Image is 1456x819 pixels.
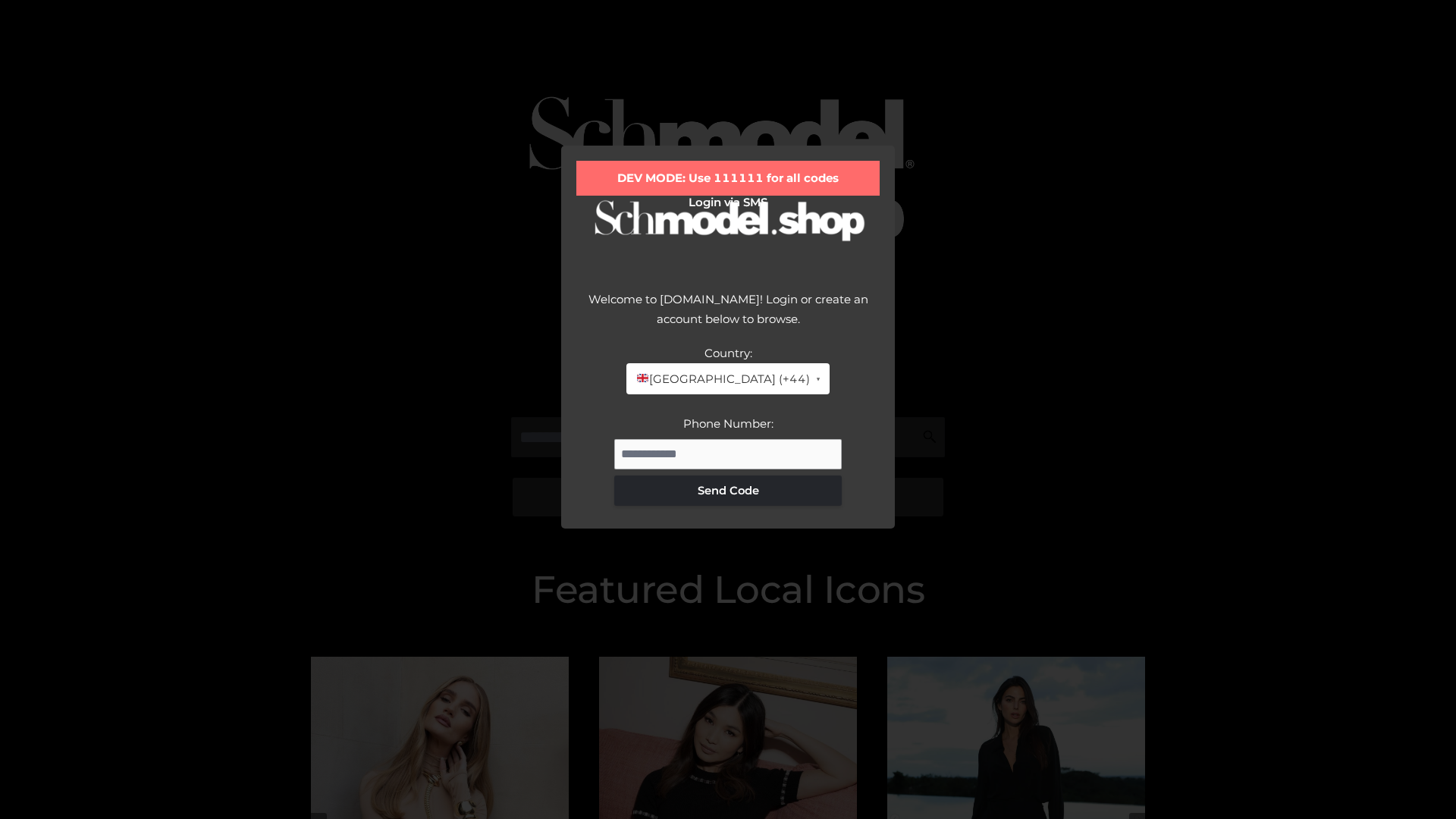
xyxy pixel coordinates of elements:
[704,346,752,360] label: Country:
[635,369,809,389] span: [GEOGRAPHIC_DATA] (+44)
[576,196,880,209] h2: Login via SMS
[576,161,880,196] div: DEV MODE: Use 111111 for all codes
[576,290,880,344] div: Welcome to [DOMAIN_NAME]! Login or create an account below to browse.
[683,416,773,431] label: Phone Number:
[614,475,842,506] button: Send Code
[637,372,648,384] img: 🇬🇧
